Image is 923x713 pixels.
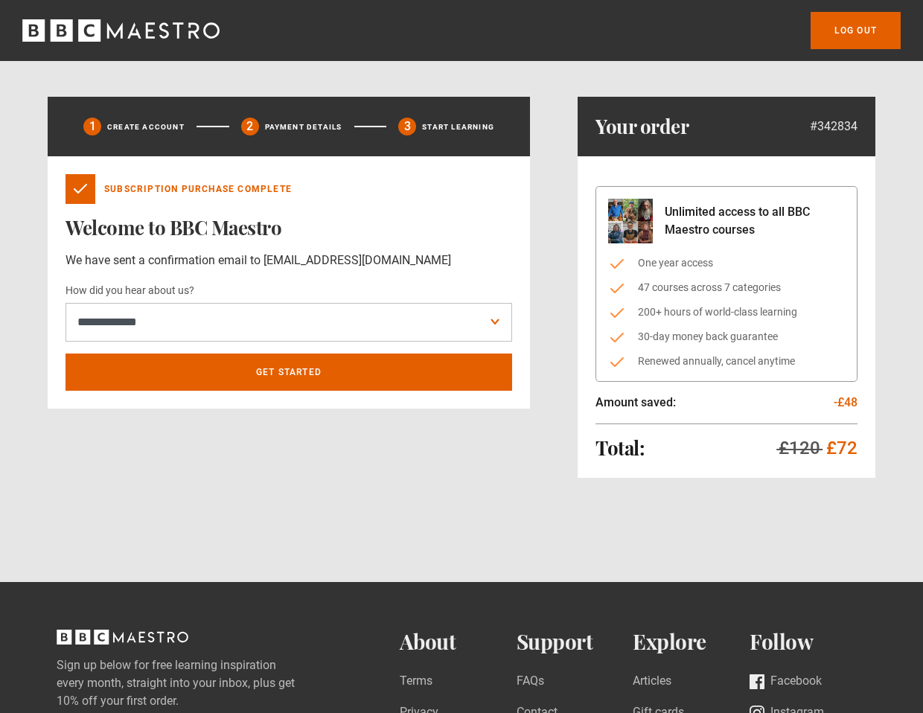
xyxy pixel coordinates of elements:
li: One year access [608,255,845,271]
p: Amount saved: [595,394,676,412]
svg: BBC Maestro, back to top [57,630,188,645]
li: 200+ hours of world-class learning [608,304,845,320]
div: 1 [83,118,101,135]
p: #342834 [810,118,857,135]
h2: Support [517,630,633,654]
div: 3 [398,118,416,135]
p: Unlimited access to all BBC Maestro courses [665,203,845,239]
label: Sign up below for free learning inspiration every month, straight into your inbox, plus get 10% o... [57,656,340,710]
p: Create Account [107,121,185,132]
li: 30-day money back guarantee [608,329,845,345]
p: Start learning [422,121,494,132]
a: BBC Maestro, back to top [57,635,188,649]
a: Get Started [66,354,512,391]
h1: Your order [595,115,689,138]
h1: Welcome to BBC Maestro [66,216,512,240]
p: £120 [779,436,820,460]
label: How did you hear about us? [66,282,194,300]
a: Articles [633,672,671,692]
svg: BBC Maestro [22,19,220,42]
a: Facebook [750,672,822,692]
h2: About [400,630,517,654]
a: Log out [811,12,901,49]
div: 2 [241,118,259,135]
p: -£48 [834,394,857,412]
li: 47 courses across 7 categories [608,280,845,295]
li: Renewed annually, cancel anytime [608,354,845,369]
h2: Total: [595,436,645,460]
h2: Explore [633,630,750,654]
p: We have sent a confirmation email to [EMAIL_ADDRESS][DOMAIN_NAME] [66,252,512,269]
p: Payment details [265,121,342,132]
a: FAQs [517,672,544,692]
p: £72 [826,436,857,460]
a: Terms [400,672,432,692]
h2: Follow [750,630,866,654]
p: Subscription Purchase Complete [104,182,292,196]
